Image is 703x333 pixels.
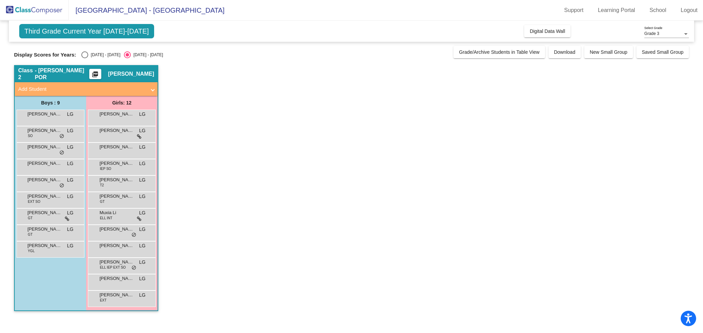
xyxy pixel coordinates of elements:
[81,51,163,58] mat-radio-group: Select an option
[28,215,33,221] span: GT
[18,67,35,81] span: Class 2
[59,150,64,156] span: do_not_disturb_alt
[28,199,41,204] span: EXT SO
[100,176,134,183] span: [PERSON_NAME]
[139,275,146,282] span: LG
[139,292,146,299] span: LG
[86,96,158,110] div: Girls: 12
[67,226,73,233] span: LG
[100,259,134,266] span: [PERSON_NAME]
[89,69,101,79] button: Print Students Details
[139,242,146,249] span: LG
[27,193,62,200] span: [PERSON_NAME]
[100,183,104,188] span: T2
[100,242,134,249] span: [PERSON_NAME]
[644,5,672,16] a: School
[27,160,62,167] span: [PERSON_NAME]
[131,52,163,58] div: [DATE] - [DATE]
[100,265,126,270] span: ELL IEP EXT SO
[27,111,62,118] span: [PERSON_NAME]
[559,5,589,16] a: Support
[14,52,76,58] span: Display Scores for Years:
[459,49,540,55] span: Grade/Archive Students in Table View
[67,193,73,200] span: LG
[19,24,154,38] span: Third Grade Current Year [DATE]-[DATE]
[59,183,64,188] span: do_not_disturb_alt
[139,160,146,167] span: LG
[139,176,146,184] span: LG
[15,96,86,110] div: Boys : 9
[100,127,134,134] span: [PERSON_NAME]
[67,176,73,184] span: LG
[590,49,627,55] span: New Small Group
[100,209,134,216] span: Muxia Li
[67,127,73,134] span: LG
[100,199,105,204] span: GT
[69,5,224,16] span: [GEOGRAPHIC_DATA] - [GEOGRAPHIC_DATA]
[100,160,134,167] span: [PERSON_NAME]
[100,144,134,150] span: [PERSON_NAME]
[35,67,89,81] span: - [PERSON_NAME] POR
[88,52,120,58] div: [DATE] - [DATE]
[67,144,73,151] span: LG
[584,46,633,58] button: New Small Group
[139,111,146,118] span: LG
[100,111,134,118] span: [PERSON_NAME]
[100,275,134,282] span: [PERSON_NAME]
[642,49,683,55] span: Saved Small Group
[27,144,62,150] span: [PERSON_NAME]
[28,232,33,237] span: GT
[100,193,134,200] span: [PERSON_NAME]
[139,127,146,134] span: LG
[27,242,62,249] span: [PERSON_NAME]
[67,209,73,217] span: LG
[67,160,73,167] span: LG
[530,28,565,34] span: Digital Data Wall
[15,82,158,96] mat-expansion-panel-header: Add Student
[100,215,112,221] span: ELL INT
[453,46,545,58] button: Grade/Archive Students in Table View
[554,49,575,55] span: Download
[100,292,134,298] span: [PERSON_NAME]
[100,226,134,233] span: [PERSON_NAME]
[27,209,62,216] span: [PERSON_NAME]
[18,85,146,93] mat-panel-title: Add Student
[524,25,571,37] button: Digital Data Wall
[139,193,146,200] span: LG
[139,226,146,233] span: LG
[67,111,73,118] span: LG
[675,5,703,16] a: Logout
[27,176,62,183] span: [PERSON_NAME]
[59,134,64,139] span: do_not_disturb_alt
[592,5,641,16] a: Learning Portal
[27,127,62,134] span: [PERSON_NAME]
[91,71,99,81] mat-icon: picture_as_pdf
[549,46,581,58] button: Download
[27,226,62,233] span: [PERSON_NAME]
[100,166,111,171] span: IEP SO
[644,31,659,36] span: Grade 3
[139,259,146,266] span: LG
[131,265,136,271] span: do_not_disturb_alt
[131,232,136,238] span: do_not_disturb_alt
[636,46,689,58] button: Saved Small Group
[100,298,106,303] span: EXT
[139,209,146,217] span: LG
[139,144,146,151] span: LG
[108,71,154,77] span: [PERSON_NAME]
[28,248,35,254] span: YGL
[67,242,73,249] span: LG
[28,133,33,138] span: SO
